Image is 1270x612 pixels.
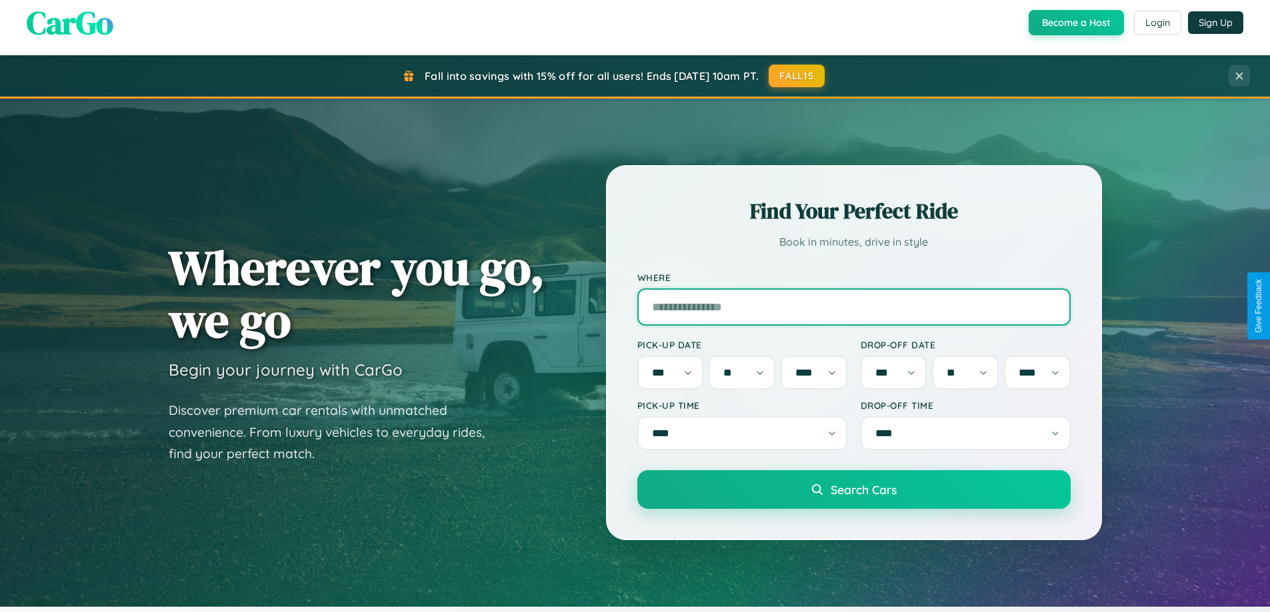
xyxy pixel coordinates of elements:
label: Drop-off Date [861,339,1071,350]
label: Where [637,272,1071,283]
span: Search Cars [831,482,897,497]
h2: Find Your Perfect Ride [637,196,1071,226]
h1: Wherever you go, we go [169,241,545,346]
div: Give Feedback [1254,279,1263,333]
p: Discover premium car rentals with unmatched convenience. From luxury vehicles to everyday rides, ... [169,400,502,465]
button: Search Cars [637,470,1071,509]
label: Drop-off Time [861,400,1071,411]
button: Login [1134,11,1181,35]
label: Pick-up Time [637,400,847,411]
button: FALL15 [769,65,825,87]
label: Pick-up Date [637,339,847,350]
button: Sign Up [1188,11,1243,34]
p: Book in minutes, drive in style [637,232,1071,252]
span: Fall into savings with 15% off for all users! Ends [DATE] 10am PT. [425,69,759,83]
button: Become a Host [1029,10,1124,35]
h3: Begin your journey with CarGo [169,360,403,380]
span: CarGo [27,1,113,45]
